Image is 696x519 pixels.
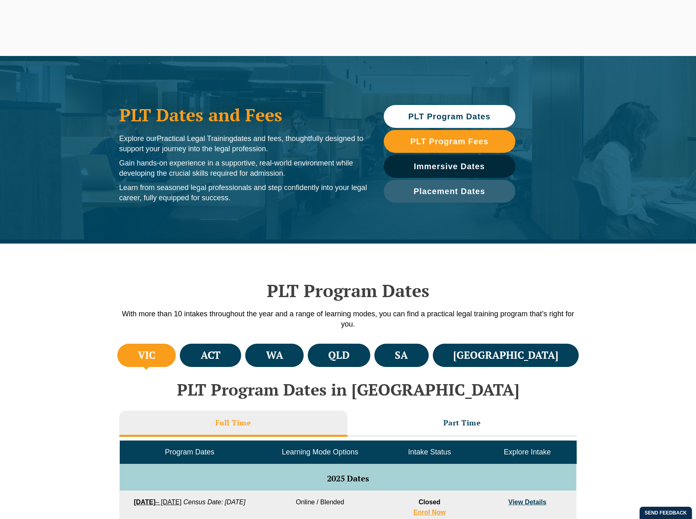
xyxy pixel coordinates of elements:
[414,162,485,170] span: Immersive Dates
[184,499,246,506] em: Census Date: [DATE]
[215,418,251,427] h3: Full Time
[119,134,367,154] p: Explore our dates and fees, thoughtfully designed to support your journey into the legal profession.
[327,473,369,484] span: 2025 Dates
[508,499,546,506] a: View Details
[408,112,490,121] span: PLT Program Dates
[384,105,515,128] a: PLT Program Dates
[410,137,488,145] span: PLT Program Fees
[443,418,481,427] h3: Part Time
[115,380,581,398] h2: PLT Program Dates in [GEOGRAPHIC_DATA]
[418,499,440,506] span: Closed
[115,309,581,329] p: With more than 10 intakes throughout the year and a range of learning modes, you can find a pract...
[408,448,451,456] span: Intake Status
[201,349,221,362] h4: ACT
[119,105,367,125] h1: PLT Dates and Fees
[134,499,155,506] strong: [DATE]
[504,448,551,456] span: Explore Intake
[138,349,155,362] h4: VIC
[134,499,181,506] a: [DATE]– [DATE]
[119,158,367,179] p: Gain hands-on experience in a supportive, real-world environment while developing the crucial ski...
[282,448,358,456] span: Learning Mode Options
[384,155,515,178] a: Immersive Dates
[453,349,558,362] h4: [GEOGRAPHIC_DATA]
[119,183,367,203] p: Learn from seasoned legal professionals and step confidently into your legal career, fully equipp...
[115,280,581,301] h2: PLT Program Dates
[328,349,349,362] h4: QLD
[165,448,214,456] span: Program Dates
[384,180,515,203] a: Placement Dates
[384,130,515,153] a: PLT Program Fees
[395,349,408,362] h4: SA
[414,187,485,195] span: Placement Dates
[157,134,233,143] span: Practical Legal Training
[413,509,445,516] a: Enrol Now
[266,349,283,362] h4: WA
